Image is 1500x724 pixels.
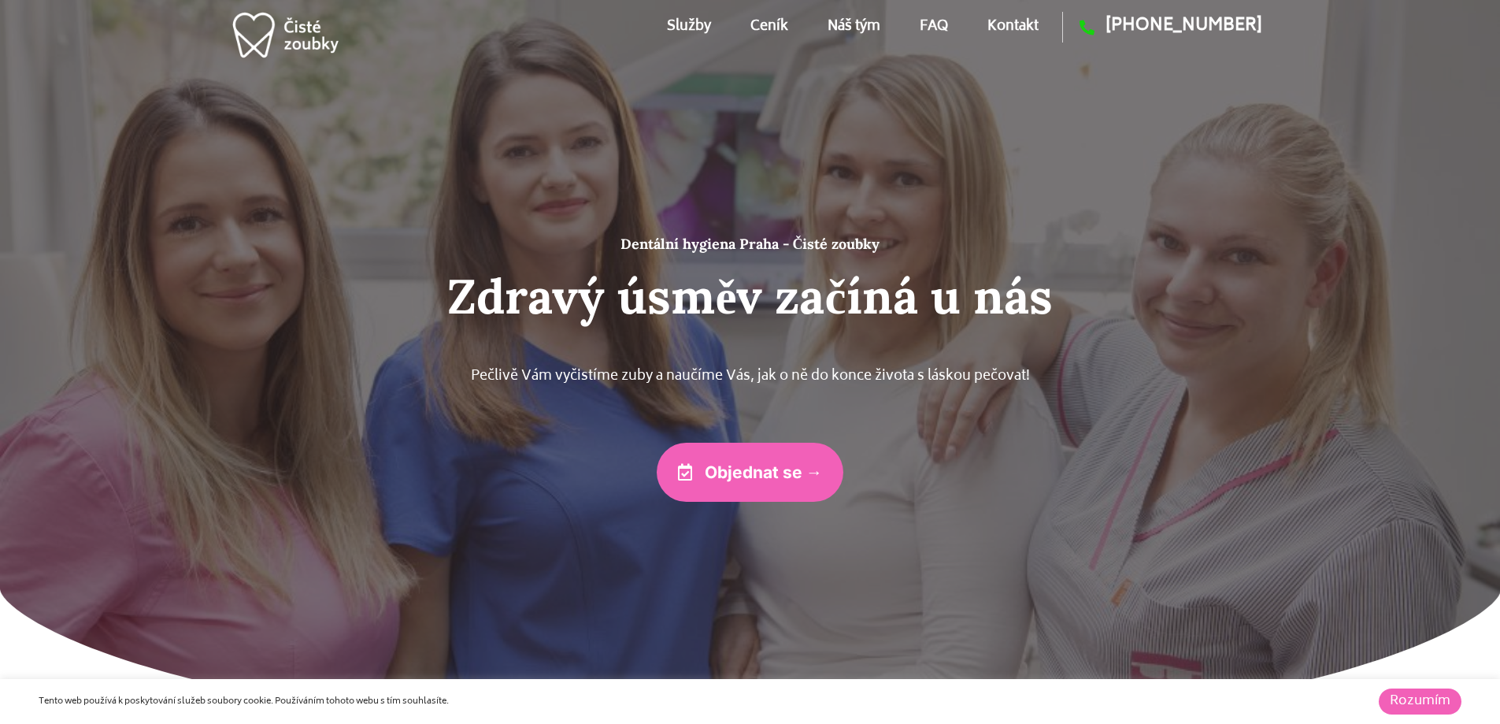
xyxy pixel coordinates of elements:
span: [PHONE_NUMBER] [1094,12,1262,43]
a: Objednat se → [657,443,844,502]
a: [PHONE_NUMBER] [1063,12,1262,43]
a: Rozumím [1379,689,1461,715]
p: Pečlivě Vám vyčistíme zuby a naučíme Vás, jak o ně do konce života s láskou pečovat! [278,365,1223,390]
span: Objednat se → [705,464,823,481]
div: Tento web používá k poskytování služeb soubory cookie. Používáním tohoto webu s tím souhlasíte. [39,695,1035,709]
h2: Zdravý úsměv začíná u nás [278,268,1223,325]
img: dentální hygiena v praze [230,3,341,67]
h1: Dentální hygiena Praha - Čisté zoubky [278,236,1223,253]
